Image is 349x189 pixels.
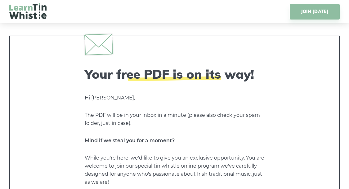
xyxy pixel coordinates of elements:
[290,4,340,20] a: JOIN [DATE]
[85,67,265,81] h2: Your free PDF is on its way!
[85,154,265,186] p: While you're here, we'd like to give you an exclusive opportunity. You are welcome to join our sp...
[9,3,47,19] img: LearnTinWhistle.com
[84,33,113,55] img: envelope.svg
[85,111,265,127] p: The PDF will be in your inbox in a minute (please also check your spam folder, just in case).
[85,138,175,143] strong: Mind if we steal you for a moment?
[85,94,265,102] p: Hi [PERSON_NAME],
